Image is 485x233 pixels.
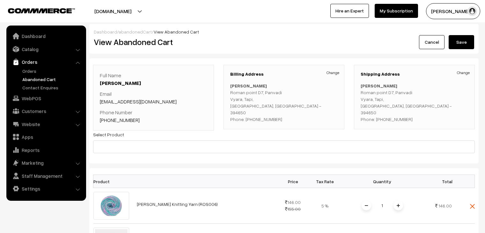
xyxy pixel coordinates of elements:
[277,175,309,188] th: Price
[321,203,328,208] span: 5 %
[230,82,338,123] p: Roman point D7, Panvadi Vyara, Tapi, [GEOGRAPHIC_DATA], [GEOGRAPHIC_DATA] - 394650 Phone: [PHONE_...
[8,8,75,13] img: COMMMERCE
[419,35,445,49] a: Cancel
[449,35,474,49] button: Save
[100,117,140,123] a: [PHONE_NUMBER]
[8,144,84,156] a: Reports
[330,4,369,18] a: Hire an Expert
[8,105,84,117] a: Customers
[154,29,199,34] span: View Abandoned Cart
[100,80,141,86] a: [PERSON_NAME]
[327,70,339,76] a: Change
[100,71,207,87] p: Full Name
[94,29,117,34] a: Dashboard
[8,93,84,104] a: WebPOS
[94,28,474,35] div: / /
[277,188,309,224] td: 146.00
[8,43,84,55] a: Catalog
[21,68,84,74] a: Orders
[100,98,177,105] a: [EMAIL_ADDRESS][DOMAIN_NAME]
[119,29,152,34] a: abandonedCart
[137,201,218,207] a: [PERSON_NAME] Knitting Yarn (ROS006)
[21,76,84,83] a: Abandoned Cart
[230,71,338,77] h3: Billing Address
[361,83,397,88] b: [PERSON_NAME]
[397,204,400,207] img: plusI
[361,71,468,77] h3: Shipping Address
[309,175,341,188] th: Tax Rate
[93,175,133,188] th: Product
[361,82,468,123] p: Roman point D7, Panvadi Vyara, Tapi, [GEOGRAPHIC_DATA], [GEOGRAPHIC_DATA] - 394650 Phone: [PHONE_...
[341,175,424,188] th: Quantity
[457,70,470,76] a: Change
[21,84,84,91] a: Contact Enquires
[8,56,84,68] a: Orders
[375,4,418,18] a: My Subscription
[230,83,267,88] b: [PERSON_NAME]
[365,204,368,207] img: minus
[470,204,475,209] img: close
[93,131,124,138] label: Select Product
[285,206,301,212] strike: 155.00
[8,170,84,182] a: Staff Management
[100,90,207,105] p: Email
[8,30,84,42] a: Dashboard
[72,3,154,19] button: [DOMAIN_NAME]
[100,109,207,124] p: Phone Number
[94,37,279,47] h2: View Abandoned Cart
[8,157,84,169] a: Marketing
[426,3,480,19] button: [PERSON_NAME]…
[8,6,64,14] a: COMMMERCE
[8,183,84,194] a: Settings
[93,192,129,220] img: ros006b.jpg
[8,131,84,143] a: Apps
[467,6,477,16] img: user
[424,175,456,188] th: Total
[8,118,84,130] a: Website
[438,203,452,208] span: 146.00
